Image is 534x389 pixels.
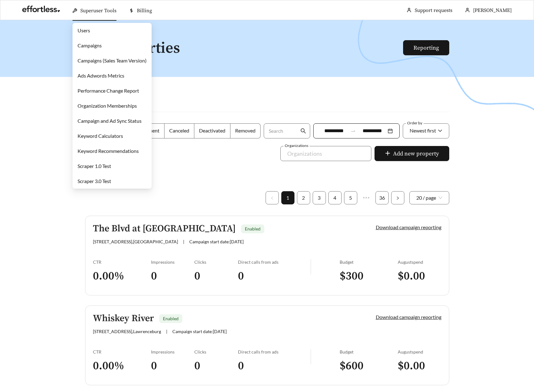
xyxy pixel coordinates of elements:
[270,196,274,200] span: left
[151,259,195,265] div: Impressions
[310,259,311,274] img: line
[194,349,238,354] div: Clicks
[473,7,512,14] span: [PERSON_NAME]
[238,349,310,354] div: Direct calls from ads
[398,259,441,265] div: August spend
[391,191,404,204] li: Next Page
[398,359,441,373] h3: $ 0.00
[340,259,398,265] div: Budget
[360,191,373,204] li: Next 5 Pages
[413,44,439,51] a: Reporting
[391,191,404,204] button: right
[163,316,179,321] span: Enabled
[375,146,449,161] button: plusAdd new property
[398,349,441,354] div: August spend
[375,191,389,204] li: 36
[238,259,310,265] div: Direct calls from ads
[151,349,195,354] div: Impressions
[108,127,125,133] span: Enabled
[416,192,442,204] span: 20 / page
[282,192,294,204] a: 1
[91,127,97,133] span: All
[93,269,151,283] h3: 0.00 %
[194,259,238,265] div: Clicks
[415,7,452,14] a: Support requests
[93,349,151,354] div: CTR
[360,191,373,204] span: •••
[137,8,152,14] span: Billing
[376,224,441,230] a: Download campaign reporting
[344,192,357,204] a: 5
[93,224,236,234] h5: The Blvd at [GEOGRAPHIC_DATA]
[350,128,356,134] span: to
[85,40,404,57] h1: All Properties
[350,128,356,134] span: swap-right
[93,359,151,373] h3: 0.00 %
[238,269,310,283] h3: 0
[235,127,256,133] span: Removed
[245,226,261,231] span: Enabled
[93,313,154,324] h5: Whiskey River
[403,40,449,55] button: Reporting
[329,192,341,204] a: 4
[340,349,398,354] div: Budget
[80,8,116,14] span: Superuser Tools
[266,191,279,204] li: Previous Page
[85,305,449,385] a: Whiskey RiverEnabled[STREET_ADDRESS],Lawrenceburg|Campaign start date:[DATE]Download campaign rep...
[340,269,398,283] h3: $ 300
[172,329,227,334] span: Campaign start date: [DATE]
[385,150,391,157] span: plus
[409,191,449,204] div: Page Size
[396,196,400,200] span: right
[376,314,441,320] a: Download campaign reporting
[340,359,398,373] h3: $ 600
[410,127,436,133] span: Newest first
[189,239,244,244] span: Campaign start date: [DATE]
[310,349,311,364] img: line
[135,127,159,133] span: Delinquent
[398,269,441,283] h3: $ 0.00
[194,269,238,283] h3: 0
[93,259,151,265] div: CTR
[183,239,184,244] span: |
[132,102,145,108] span: Billing
[376,192,388,204] a: 36
[300,128,306,134] span: search
[151,359,195,373] h3: 0
[313,191,326,204] li: 3
[93,239,178,244] span: [STREET_ADDRESS] , [GEOGRAPHIC_DATA]
[87,102,119,108] span: My Campaigns
[297,192,310,204] a: 2
[166,329,167,334] span: |
[194,359,238,373] h3: 0
[85,216,449,295] a: The Blvd at [GEOGRAPHIC_DATA]Enabled[STREET_ADDRESS],[GEOGRAPHIC_DATA]|Campaign start date:[DATE]...
[151,269,195,283] h3: 0
[93,329,161,334] span: [STREET_ADDRESS] , Lawrenceburg
[313,192,326,204] a: 3
[169,127,189,133] span: Canceled
[393,149,439,158] span: Add new property
[238,359,310,373] h3: 0
[199,127,225,133] span: Deactivated
[266,191,279,204] button: left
